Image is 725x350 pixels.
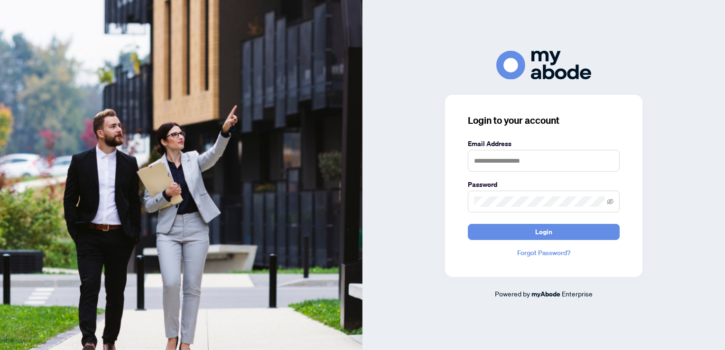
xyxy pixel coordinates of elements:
h3: Login to your account [468,114,620,127]
label: Email Address [468,138,620,149]
span: Enterprise [562,289,593,298]
a: myAbode [531,289,560,299]
span: eye-invisible [607,198,613,205]
span: Powered by [495,289,530,298]
label: Password [468,179,620,190]
a: Forgot Password? [468,248,620,258]
button: Login [468,224,620,240]
img: ma-logo [496,51,591,80]
span: Login [535,224,552,239]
